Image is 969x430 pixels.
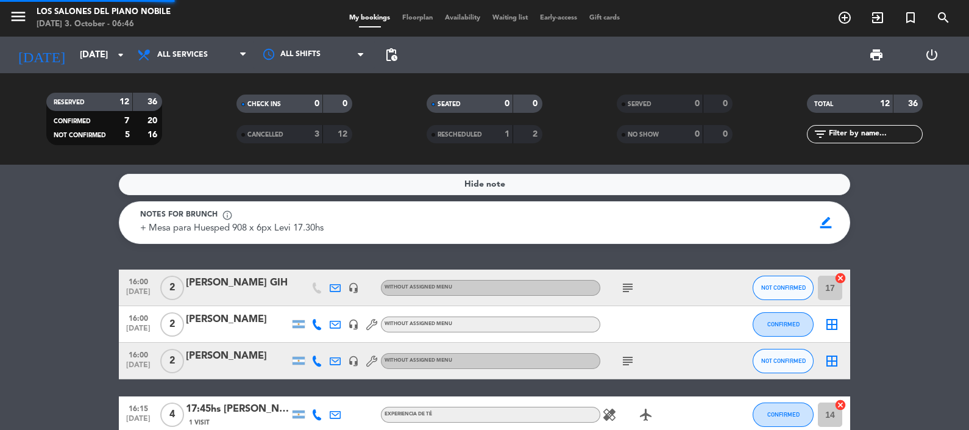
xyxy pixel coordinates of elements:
[825,354,839,368] i: border_all
[870,10,885,25] i: exit_to_app
[828,7,861,28] span: BOOK TABLE
[348,282,359,293] i: headset_mic
[385,358,452,363] span: Without assigned menu
[505,130,509,138] strong: 1
[533,130,540,138] strong: 2
[314,130,319,138] strong: 3
[54,118,91,124] span: CONFIRMED
[147,98,160,106] strong: 36
[314,99,319,108] strong: 0
[628,132,659,138] span: NO SHOW
[620,354,635,368] i: subject
[583,15,626,21] span: Gift cards
[222,210,233,221] span: info_outline
[140,224,324,233] span: + Mesa para Huesped 908 x 6px Levi 17.30hs
[628,101,651,107] span: SERVED
[753,349,814,373] button: NOT CONFIRMED
[343,15,396,21] span: My bookings
[761,357,806,364] span: NOT CONFIRMED
[385,285,452,290] span: Without assigned menu
[464,177,505,192] span: Hide note
[753,276,814,300] button: NOT CONFIRMED
[814,211,838,234] span: border_color
[880,99,890,108] strong: 12
[602,407,617,422] i: healing
[620,281,635,295] i: subject
[9,41,74,68] i: [DATE]
[125,131,130,139] strong: 5
[157,51,208,59] span: All services
[767,411,800,418] span: CONFIRMED
[723,99,730,108] strong: 0
[753,312,814,337] button: CONFIRMED
[385,321,452,326] span: Without assigned menu
[925,48,939,62] i: power_settings_new
[123,361,154,375] span: [DATE]
[37,18,171,30] div: [DATE] 3. October - 06:46
[338,130,350,138] strong: 12
[834,272,847,284] i: cancel
[753,403,814,427] button: CONFIRMED
[486,15,534,21] span: Waiting list
[834,399,847,411] i: cancel
[9,7,27,30] button: menu
[123,401,154,415] span: 16:15
[247,132,283,138] span: CANCELLED
[160,403,184,427] span: 4
[186,401,289,417] div: 17:45hs [PERSON_NAME] Scales
[123,324,154,339] span: [DATE]
[37,6,171,18] div: Los Salones del Piano Nobile
[348,356,359,367] i: headset_mic
[123,310,154,324] span: 16:00
[438,132,482,138] span: RESCHEDULED
[695,99,700,108] strong: 0
[695,130,700,138] strong: 0
[247,101,281,107] span: CHECK INS
[825,317,839,332] i: border_all
[385,412,432,417] span: EXPERIENCIA DE TÉ
[869,48,884,62] span: print
[837,10,852,25] i: add_circle_outline
[54,132,106,138] span: NOT CONFIRMED
[903,10,918,25] i: turned_in_not
[140,209,218,221] span: Notes for brunch
[160,276,184,300] span: 2
[123,415,154,429] span: [DATE]
[384,48,399,62] span: pending_actions
[119,98,129,106] strong: 12
[904,37,960,73] div: LOG OUT
[814,101,833,107] span: TOTAL
[9,7,27,26] i: menu
[927,7,960,28] span: SEARCH
[124,116,129,125] strong: 7
[767,321,800,328] span: CONFIRMED
[123,347,154,361] span: 16:00
[894,7,927,28] span: Special reservation
[505,99,509,108] strong: 0
[533,99,540,108] strong: 0
[160,349,184,373] span: 2
[189,418,210,428] span: 1 Visit
[813,127,828,142] i: filter_list
[123,274,154,288] span: 16:00
[147,116,160,125] strong: 20
[123,288,154,302] span: [DATE]
[723,130,730,138] strong: 0
[438,101,461,107] span: SEATED
[54,99,85,106] span: RESERVED
[186,348,289,364] div: [PERSON_NAME]
[439,15,486,21] span: Availability
[534,15,583,21] span: Early-access
[160,312,184,337] span: 2
[828,127,922,141] input: Filter by name...
[936,10,951,25] i: search
[348,319,359,330] i: headset_mic
[761,284,806,291] span: NOT CONFIRMED
[186,275,289,291] div: [PERSON_NAME] GIH
[396,15,439,21] span: Floorplan
[113,48,128,62] i: arrow_drop_down
[186,312,289,328] div: [PERSON_NAME]
[639,407,653,422] i: airplanemode_active
[343,99,350,108] strong: 0
[147,131,160,139] strong: 16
